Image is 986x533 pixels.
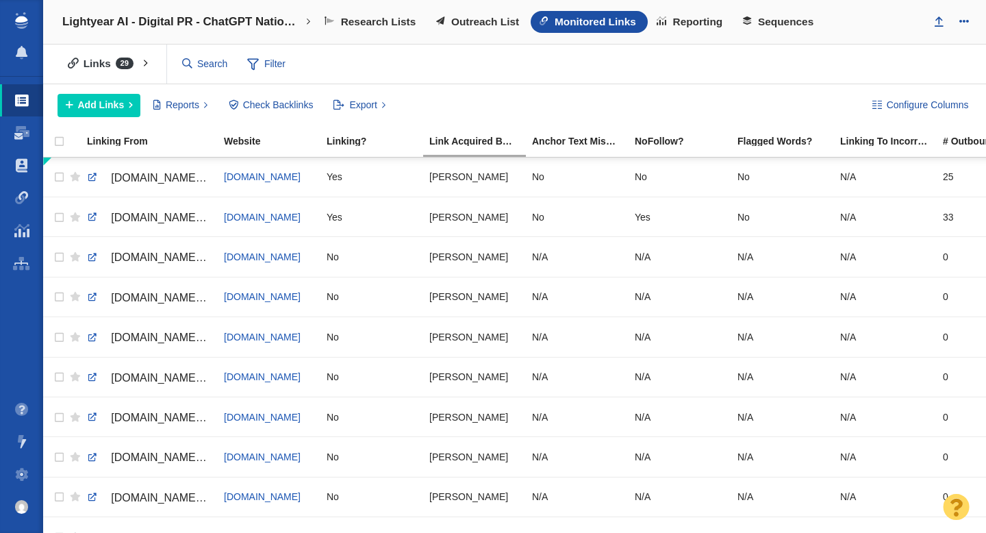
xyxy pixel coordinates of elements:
span: [DOMAIN_NAME][URL] [111,212,227,223]
td: Taylor Tomita [423,397,526,436]
td: Taylor Tomita [423,357,526,397]
div: N/A [840,322,931,351]
div: N/A [532,282,622,312]
a: [DOMAIN_NAME] [224,451,301,462]
button: Reports [145,94,216,117]
span: Filter [239,51,294,77]
span: [PERSON_NAME] [429,211,508,223]
a: Link Acquired By [429,136,531,148]
span: [DOMAIN_NAME][URL] [111,451,227,463]
td: Taylor Tomita [423,477,526,517]
div: No [327,442,417,471]
a: [DOMAIN_NAME] [224,412,301,423]
td: Taylor Tomita [423,237,526,277]
div: Website [224,136,325,146]
a: Linking From [87,136,223,148]
div: N/A [635,402,725,432]
div: No [737,202,828,232]
span: [DOMAIN_NAME][URL] [111,412,227,423]
div: No [635,162,725,192]
a: [DOMAIN_NAME] [224,371,301,382]
a: [DOMAIN_NAME][URL] [87,446,212,469]
a: [DOMAIN_NAME] [224,332,301,343]
div: NoFollow? [635,136,736,146]
div: N/A [737,322,828,351]
div: N/A [532,322,622,351]
a: Anchor Text Mismatch? [532,136,633,148]
div: N/A [635,282,725,312]
div: No [737,162,828,192]
a: [DOMAIN_NAME][URL] [87,486,212,510]
span: [DOMAIN_NAME][URL] [111,372,227,384]
div: N/A [532,482,622,512]
div: Linking From [87,136,223,146]
div: N/A [840,442,931,471]
span: Reports [166,98,199,112]
div: N/A [840,482,931,512]
div: No [327,362,417,392]
a: [DOMAIN_NAME] [224,171,301,182]
div: N/A [532,402,622,432]
a: Linking? [327,136,428,148]
span: Export [349,98,377,112]
div: N/A [532,242,622,271]
td: Taylor Tomita [423,197,526,236]
a: [DOMAIN_NAME] [224,491,301,502]
div: Link Acquired By [429,136,531,146]
a: [DOMAIN_NAME] [224,212,301,223]
span: Outreach List [451,16,519,28]
div: Yes [327,202,417,232]
a: Reporting [648,11,734,33]
span: [PERSON_NAME] [429,371,508,383]
div: N/A [635,482,725,512]
a: [DOMAIN_NAME][URL] [87,286,212,310]
button: Export [326,94,394,117]
input: Search [177,52,234,76]
div: N/A [737,282,828,312]
div: N/A [737,402,828,432]
td: Taylor Tomita [423,277,526,317]
div: N/A [737,442,828,471]
button: Check Backlinks [220,94,321,117]
a: [DOMAIN_NAME] [224,251,301,262]
div: No [532,202,622,232]
div: No [327,282,417,312]
span: [DOMAIN_NAME][URL] [111,492,227,504]
span: Reporting [673,16,723,28]
div: Linking To Incorrect? [840,136,941,146]
div: Anchor text found on the page does not match the anchor text entered into BuzzStream [532,136,633,146]
div: N/A [840,282,931,312]
div: N/A [840,202,931,232]
img: buzzstream_logo_iconsimple.png [15,12,27,29]
button: Configure Columns [864,94,976,117]
a: [DOMAIN_NAME][URL] [87,166,212,190]
a: [DOMAIN_NAME][URL] [87,206,212,230]
a: [DOMAIN_NAME][URL] [87,406,212,430]
div: N/A [737,362,828,392]
span: [PERSON_NAME] [429,491,508,503]
button: Add Links [58,94,140,117]
div: N/A [532,362,622,392]
div: N/A [532,442,622,471]
div: No [532,162,622,192]
a: Sequences [734,11,825,33]
td: Taylor Tomita [423,158,526,197]
span: [PERSON_NAME] [429,411,508,423]
span: [DOMAIN_NAME][URL] [111,292,227,303]
div: N/A [737,242,828,271]
div: N/A [635,442,725,471]
a: [DOMAIN_NAME] [224,291,301,302]
span: Check Backlinks [243,98,314,112]
div: No [327,322,417,351]
span: Monitored Links [555,16,636,28]
div: Yes [327,162,417,192]
div: No [327,402,417,432]
a: Website [224,136,325,148]
div: N/A [840,242,931,271]
span: [PERSON_NAME] [429,171,508,183]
